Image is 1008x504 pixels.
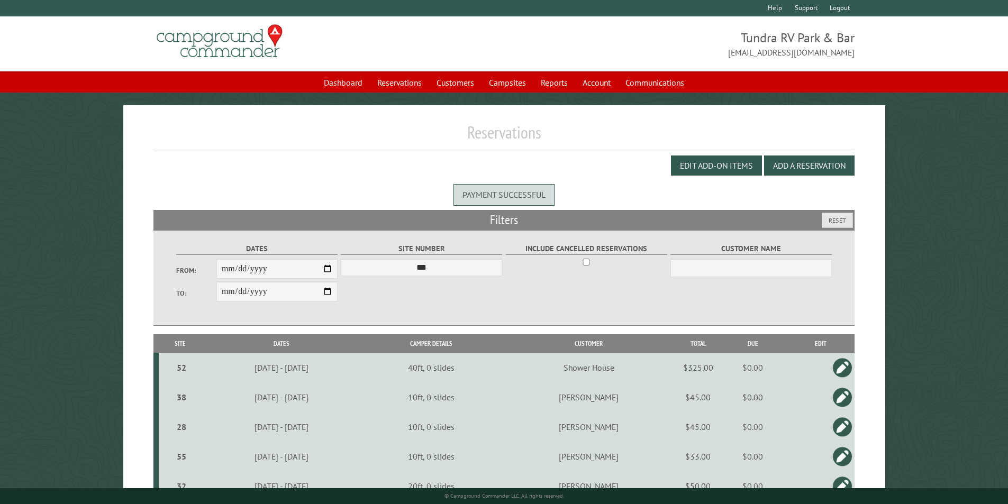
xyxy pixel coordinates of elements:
[361,412,501,442] td: 10ft, 0 slides
[764,155,855,176] button: Add a Reservation
[203,451,360,462] div: [DATE] - [DATE]
[670,243,832,255] label: Customer Name
[176,288,216,298] label: To:
[504,29,855,59] span: Tundra RV Park & Bar [EMAIL_ADDRESS][DOMAIN_NAME]
[163,392,200,402] div: 38
[361,442,501,471] td: 10ft, 0 slides
[361,471,501,501] td: 20ft, 0 slides
[501,412,677,442] td: [PERSON_NAME]
[159,334,202,353] th: Site
[153,122,855,151] h1: Reservations
[501,442,677,471] td: [PERSON_NAME]
[506,243,667,255] label: Include Cancelled Reservations
[153,210,855,230] h2: Filters
[719,382,786,412] td: $0.00
[163,421,200,432] div: 28
[671,155,762,176] button: Edit Add-on Items
[719,471,786,501] td: $0.00
[677,442,719,471] td: $33.00
[203,481,360,491] div: [DATE] - [DATE]
[719,353,786,382] td: $0.00
[501,471,677,501] td: [PERSON_NAME]
[534,72,574,93] a: Reports
[153,21,286,62] img: Campground Commander
[163,362,200,373] div: 52
[501,353,677,382] td: Shower House
[719,334,786,353] th: Due
[719,412,786,442] td: $0.00
[176,265,216,276] label: From:
[677,471,719,501] td: $50.00
[619,72,691,93] a: Communications
[719,442,786,471] td: $0.00
[677,382,719,412] td: $45.00
[202,334,361,353] th: Dates
[203,392,360,402] div: [DATE] - [DATE]
[677,334,719,353] th: Total
[453,184,555,205] div: Payment successful
[361,334,501,353] th: Camper Details
[786,334,855,353] th: Edit
[203,362,360,373] div: [DATE] - [DATE]
[677,412,719,442] td: $45.00
[341,243,502,255] label: Site Number
[501,382,677,412] td: [PERSON_NAME]
[163,451,200,462] div: 55
[317,72,369,93] a: Dashboard
[483,72,532,93] a: Campsites
[444,492,564,499] small: © Campground Commander LLC. All rights reserved.
[677,353,719,382] td: $325.00
[163,481,200,491] div: 32
[430,72,480,93] a: Customers
[176,243,338,255] label: Dates
[361,382,501,412] td: 10ft, 0 slides
[822,213,853,228] button: Reset
[371,72,428,93] a: Reservations
[501,334,677,353] th: Customer
[361,353,501,382] td: 40ft, 0 slides
[203,421,360,432] div: [DATE] - [DATE]
[576,72,617,93] a: Account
